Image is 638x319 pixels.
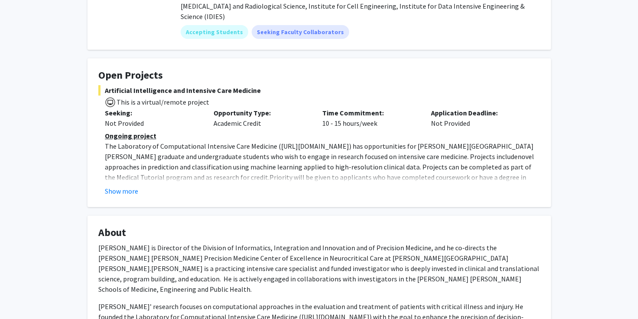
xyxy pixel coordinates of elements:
span: novel approaches in prediction and classification using machine learning applied to high-resoluti... [105,152,534,182]
p: Seeking: [105,108,201,118]
div: Academic Credit [207,108,316,128]
mat-chip: Seeking Faculty Collaborators [252,25,349,39]
span: This is a virtual/remote project [116,98,209,106]
div: 10 - 15 hours/week [316,108,424,128]
iframe: Chat [6,280,37,313]
p: [PERSON_NAME] is Director of the Division of Informatics, Integration and Innovation and of Preci... [98,242,540,294]
div: Not Provided [424,108,533,128]
h4: About [98,226,540,239]
p: Time Commitment: [322,108,418,118]
h4: Open Projects [98,69,540,82]
u: Ongoing project [105,131,156,140]
p: [URL][DOMAIN_NAME] Priority will be given to applicants who have completed coursework or have a d... [105,141,540,224]
span: Artificial Intelligence and Intensive Care Medicine [98,85,540,96]
mat-chip: Accepting Students [181,25,248,39]
p: Opportunity Type: [214,108,309,118]
button: Show more [105,186,138,196]
p: Application Deadline: [431,108,527,118]
div: Not Provided [105,118,201,128]
span: [PERSON_NAME] is a practicing intensive care specialist and funded investigator who is deeply inv... [98,264,539,293]
span: The Laboratory of Computational Intensive Care Medicine ( [105,142,281,150]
